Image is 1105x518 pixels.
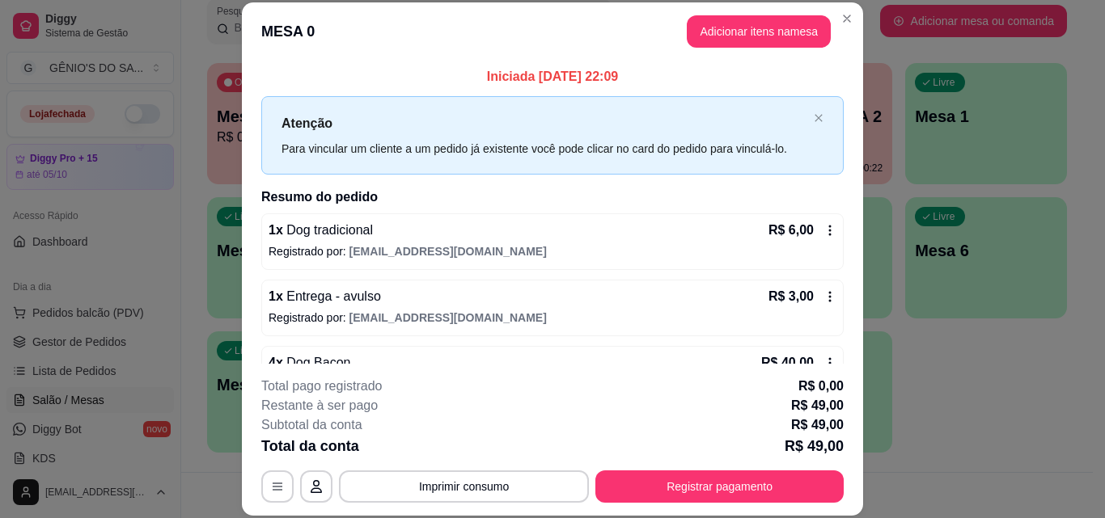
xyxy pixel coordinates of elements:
[687,15,831,48] button: Adicionar itens namesa
[261,67,844,86] p: Iniciada [DATE] 22:09
[269,243,836,259] p: Registrado por:
[269,353,350,373] p: 4 x
[834,6,860,32] button: Close
[798,377,844,396] p: R$ 0,00
[283,356,351,369] span: Dog Bacon
[282,140,807,158] div: Para vincular um cliente a um pedido já existente você pode clicar no card do pedido para vinculá...
[269,310,836,326] p: Registrado por:
[269,287,381,306] p: 1 x
[339,470,589,503] button: Imprimir consumo
[349,311,547,324] span: [EMAIL_ADDRESS][DOMAIN_NAME]
[283,289,381,303] span: Entrega - avulso
[261,377,382,396] p: Total pago registrado
[814,113,823,123] span: close
[768,287,814,306] p: R$ 3,00
[261,396,378,415] p: Restante à ser pago
[349,245,547,258] span: [EMAIL_ADDRESS][DOMAIN_NAME]
[261,415,362,435] p: Subtotal da conta
[814,113,823,124] button: close
[261,435,359,457] p: Total da conta
[283,223,373,237] span: Dog tradicional
[282,113,807,133] p: Atenção
[785,435,844,457] p: R$ 49,00
[761,353,814,373] p: R$ 40,00
[791,396,844,415] p: R$ 49,00
[242,2,863,61] header: MESA 0
[269,221,373,240] p: 1 x
[791,415,844,435] p: R$ 49,00
[595,470,844,503] button: Registrar pagamento
[768,221,814,240] p: R$ 6,00
[261,187,844,207] h2: Resumo do pedido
